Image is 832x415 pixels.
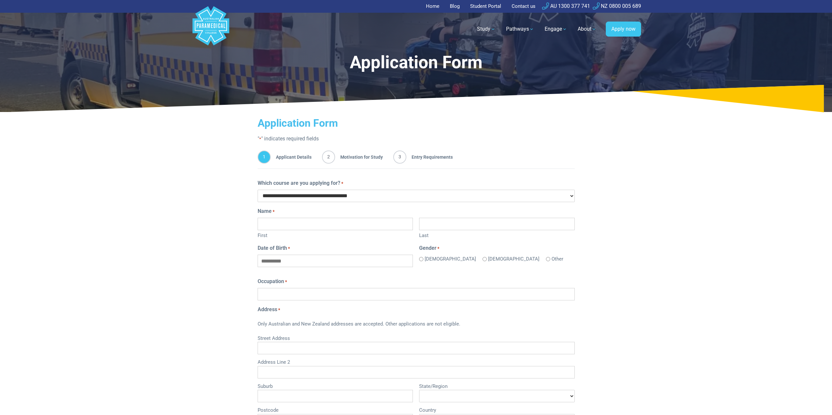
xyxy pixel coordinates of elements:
[335,151,383,164] span: Motivation for Study
[541,20,571,38] a: Engage
[258,135,575,143] p: " " indicates required fields
[393,151,406,164] span: 3
[258,316,575,333] div: Only Australian and New Zealand addresses are accepted. Other applications are not eligible.
[258,117,575,129] h2: Application Form
[191,13,230,46] a: Australian Paramedical College
[593,3,641,9] a: NZ 0800 005 689
[419,381,574,390] label: State/Region
[502,20,538,38] a: Pathways
[258,207,575,215] legend: Name
[258,278,287,285] label: Occupation
[406,151,453,164] span: Entry Requirements
[322,151,335,164] span: 2
[258,230,413,239] label: First
[258,381,413,390] label: Suburb
[574,20,601,38] a: About
[419,244,574,252] legend: Gender
[552,255,563,263] label: Other
[258,333,575,342] label: Street Address
[258,405,413,414] label: Postcode
[258,244,290,252] label: Date of Birth
[542,3,590,9] a: AU 1300 377 741
[258,357,575,366] label: Address Line 2
[488,255,539,263] label: [DEMOGRAPHIC_DATA]
[271,151,312,164] span: Applicant Details
[258,179,343,187] label: Which course are you applying for?
[419,405,574,414] label: Country
[606,22,641,37] a: Apply now
[258,151,271,164] span: 1
[419,230,574,239] label: Last
[473,20,500,38] a: Study
[425,255,476,263] label: [DEMOGRAPHIC_DATA]
[258,306,575,313] legend: Address
[247,52,585,73] h1: Application Form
